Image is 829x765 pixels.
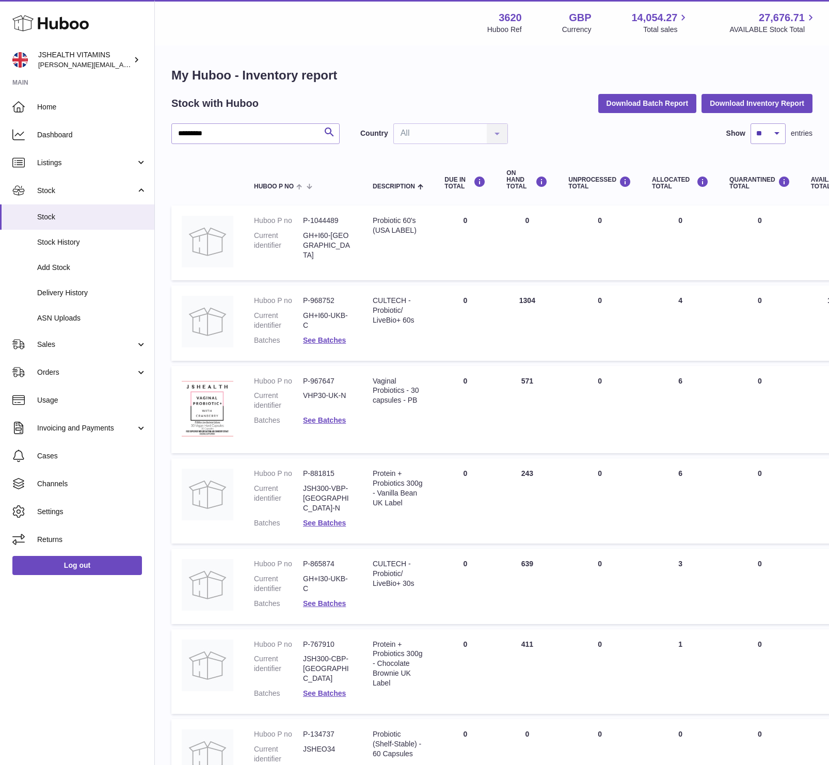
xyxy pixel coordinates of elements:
img: product image [182,376,233,441]
td: 6 [642,366,719,454]
img: francesca@jshealthvitamins.com [12,52,28,68]
span: entries [791,129,812,138]
span: Add Stock [37,263,147,273]
dd: GH+I30-UKB-C [303,574,352,594]
td: 0 [558,549,642,624]
img: product image [182,559,233,611]
dd: P-967647 [303,376,352,386]
strong: 3620 [499,11,522,25]
span: AVAILABLE Stock Total [729,25,817,35]
span: Stock History [37,237,147,247]
button: Download Inventory Report [702,94,812,113]
span: Orders [37,368,136,377]
a: 14,054.27 Total sales [631,11,689,35]
span: Home [37,102,147,112]
a: 27,676.71 AVAILABLE Stock Total [729,11,817,35]
span: [PERSON_NAME][EMAIL_ADDRESS][DOMAIN_NAME] [38,60,207,69]
span: 0 [758,730,762,738]
span: 0 [758,640,762,648]
dd: P-134737 [303,729,352,739]
dt: Current identifier [254,391,303,410]
dt: Current identifier [254,574,303,594]
a: Log out [12,556,142,575]
dt: Batches [254,518,303,528]
span: 0 [758,560,762,568]
td: 0 [558,205,642,280]
span: 0 [758,469,762,477]
span: 0 [758,216,762,225]
span: Description [373,183,415,190]
div: UNPROCESSED Total [568,176,631,190]
h2: Stock with Huboo [171,97,259,110]
span: Listings [37,158,136,168]
td: 0 [558,629,642,714]
td: 639 [496,549,558,624]
a: See Batches [303,599,346,608]
dt: Current identifier [254,654,303,683]
td: 4 [642,285,719,361]
span: ASN Uploads [37,313,147,323]
label: Show [726,129,745,138]
button: Download Batch Report [598,94,697,113]
td: 0 [642,205,719,280]
td: 0 [558,366,642,454]
div: ON HAND Total [506,170,548,190]
div: Huboo Ref [487,25,522,35]
div: JSHEALTH VITAMINS [38,50,131,70]
img: product image [182,216,233,267]
dt: Huboo P no [254,376,303,386]
span: Channels [37,479,147,489]
dt: Huboo P no [254,729,303,739]
dd: P-865874 [303,559,352,569]
span: Stock [37,186,136,196]
dt: Huboo P no [254,559,303,569]
div: Protein + Probiotics 300g - Chocolate Brownie UK Label [373,640,424,688]
div: Currency [562,25,592,35]
dt: Huboo P no [254,640,303,649]
td: 6 [642,458,719,543]
dt: Huboo P no [254,469,303,479]
td: 1 [642,629,719,714]
td: 411 [496,629,558,714]
span: Returns [37,535,147,545]
td: 1304 [496,285,558,361]
dt: Current identifier [254,744,303,764]
dd: JSHEO34 [303,744,352,764]
span: Invoicing and Payments [37,423,136,433]
td: 243 [496,458,558,543]
dd: P-767910 [303,640,352,649]
img: product image [182,469,233,520]
span: Total sales [643,25,689,35]
td: 0 [434,205,496,280]
img: product image [182,296,233,347]
h1: My Huboo - Inventory report [171,67,812,84]
td: 0 [434,458,496,543]
a: See Batches [303,416,346,424]
dd: P-968752 [303,296,352,306]
span: Settings [37,507,147,517]
dd: JSH300-CBP-[GEOGRAPHIC_DATA] [303,654,352,683]
span: Delivery History [37,288,147,298]
span: Usage [37,395,147,405]
span: Sales [37,340,136,349]
span: 27,676.71 [759,11,805,25]
dt: Batches [254,689,303,698]
div: Probiotic 60's (USA LABEL) [373,216,424,235]
dt: Current identifier [254,311,303,330]
dt: Batches [254,599,303,609]
dt: Huboo P no [254,296,303,306]
span: Huboo P no [254,183,294,190]
span: 0 [758,296,762,305]
a: See Batches [303,336,346,344]
td: 0 [434,629,496,714]
img: product image [182,640,233,691]
td: 0 [558,458,642,543]
a: See Batches [303,519,346,527]
td: 3 [642,549,719,624]
dd: GH+I60-UKB-C [303,311,352,330]
div: CULTECH - Probiotic/ LiveBio+ 60s [373,296,424,325]
div: DUE IN TOTAL [444,176,486,190]
div: Protein + Probiotics 300g - Vanilla Bean UK Label [373,469,424,508]
dt: Huboo P no [254,216,303,226]
span: Stock [37,212,147,222]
